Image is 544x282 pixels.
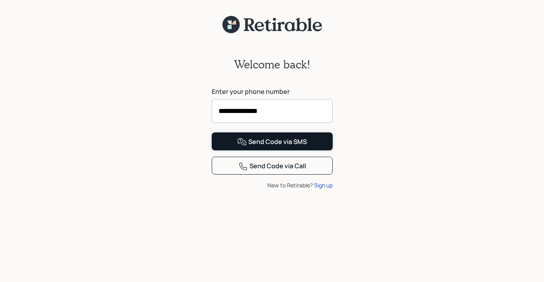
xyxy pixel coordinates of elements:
[212,157,333,175] button: Send Code via Call
[212,87,333,96] label: Enter your phone number
[314,181,333,189] div: Sign up
[212,132,333,150] button: Send Code via SMS
[238,161,306,171] div: Send Code via Call
[237,137,307,147] div: Send Code via SMS
[212,181,333,189] div: New to Retirable?
[234,58,310,71] h2: Welcome back!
